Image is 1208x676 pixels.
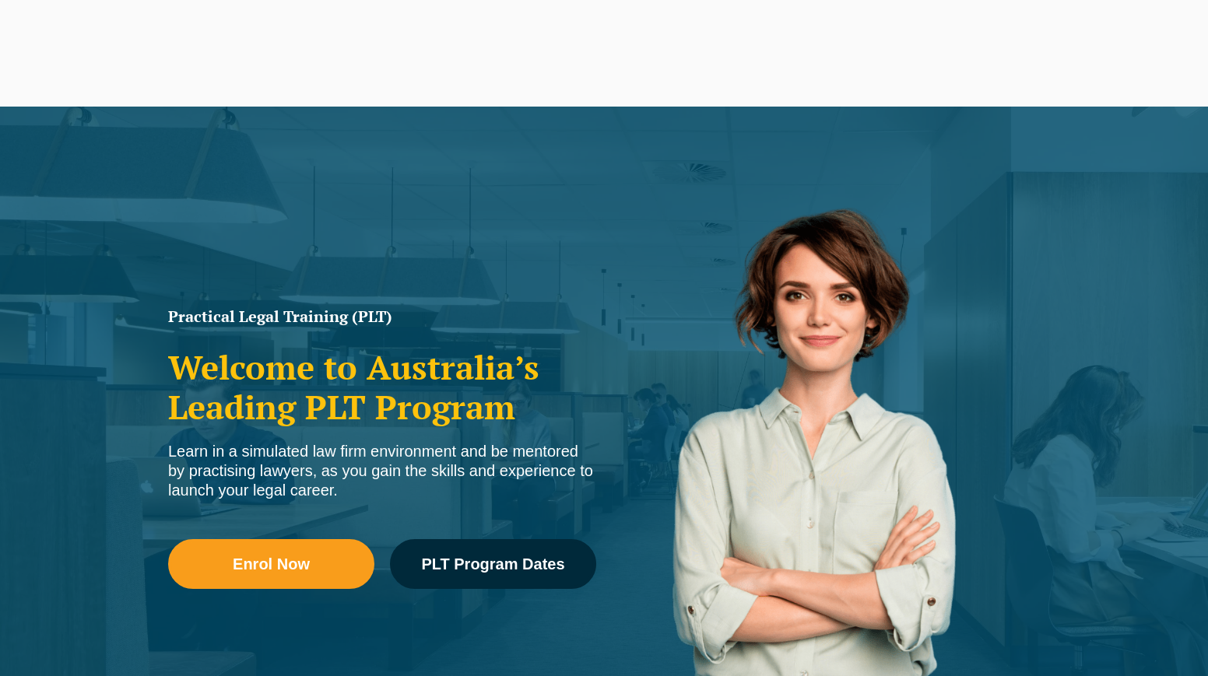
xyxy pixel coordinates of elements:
[421,556,564,572] span: PLT Program Dates
[168,442,596,500] div: Learn in a simulated law firm environment and be mentored by practising lawyers, as you gain the ...
[168,309,596,324] h1: Practical Legal Training (PLT)
[390,539,596,589] a: PLT Program Dates
[168,539,374,589] a: Enrol Now
[233,556,310,572] span: Enrol Now
[168,348,596,426] h2: Welcome to Australia’s Leading PLT Program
